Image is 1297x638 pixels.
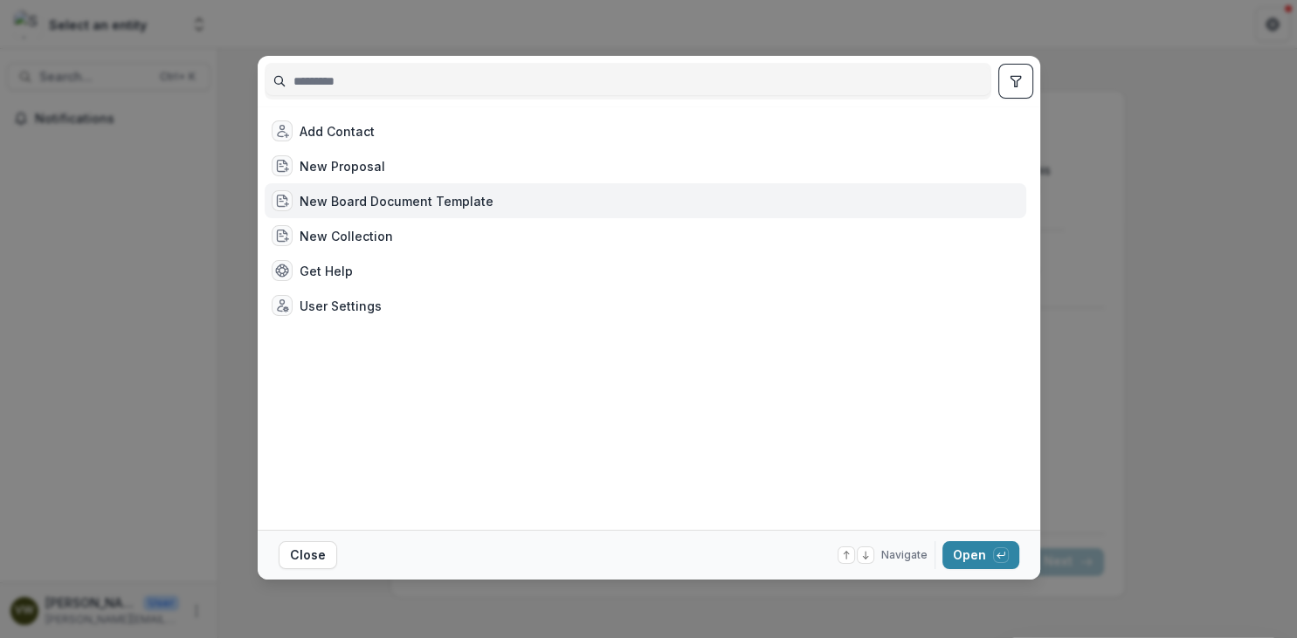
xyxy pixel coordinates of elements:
button: toggle filters [998,64,1033,99]
button: Open [942,541,1019,569]
div: User Settings [300,297,382,315]
button: Close [279,541,337,569]
div: Add Contact [300,122,375,141]
div: New Proposal [300,157,385,175]
div: Get Help [300,262,353,280]
span: Navigate [881,547,928,563]
div: New Collection [300,227,393,245]
div: New Board Document Template [300,192,493,210]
